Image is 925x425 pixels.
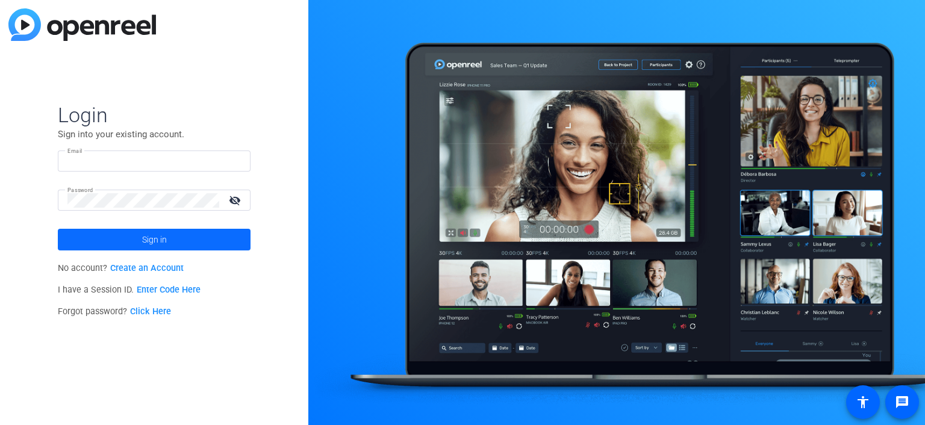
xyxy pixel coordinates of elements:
span: No account? [58,263,184,273]
p: Sign into your existing account. [58,128,251,141]
span: I have a Session ID. [58,285,201,295]
a: Create an Account [110,263,184,273]
mat-label: Password [67,187,93,193]
mat-icon: accessibility [856,395,870,409]
img: blue-gradient.svg [8,8,156,41]
mat-icon: visibility_off [222,191,251,209]
input: Enter Email Address [67,154,241,169]
button: Sign in [58,229,251,250]
mat-label: Email [67,147,83,154]
span: Forgot password? [58,306,171,317]
mat-icon: message [895,395,909,409]
span: Sign in [142,225,167,255]
span: Login [58,102,251,128]
a: Click Here [130,306,171,317]
a: Enter Code Here [137,285,201,295]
